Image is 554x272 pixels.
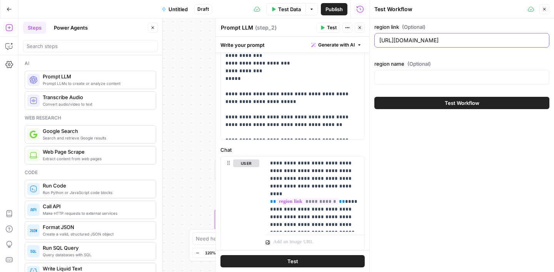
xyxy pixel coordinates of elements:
[318,41,355,48] span: Generate with AI
[445,99,479,107] span: Test Workflow
[407,60,431,68] span: (Optional)
[205,250,216,256] span: 120%
[49,22,92,34] button: Power Agents
[43,223,150,231] span: Format JSON
[25,60,156,67] div: Ai
[27,42,154,50] input: Search steps
[317,23,340,33] button: Test
[308,40,365,50] button: Generate with AI
[43,202,150,210] span: Call API
[402,23,426,31] span: (Optional)
[216,37,369,53] div: Write your prompt
[43,148,150,156] span: Web Page Scrape
[220,255,365,267] button: Test
[221,24,253,32] textarea: Prompt LLM
[220,146,365,154] label: Chat
[327,24,337,31] span: Test
[287,257,298,265] span: Test
[266,3,305,15] button: Test Data
[197,6,209,13] span: Draft
[43,80,150,86] span: Prompt LLMs to create or analyze content
[23,22,46,34] button: Steps
[43,189,150,196] span: Run Python or JavaScript code blocks
[221,156,259,250] div: user
[321,3,347,15] button: Publish
[43,127,150,135] span: Google Search
[43,101,150,107] span: Convert audio/video to text
[43,210,150,216] span: Make HTTP requests to external services
[43,244,150,252] span: Run SQL Query
[43,231,150,237] span: Create a valid, structured JSON object
[374,60,549,68] label: region name
[43,156,150,162] span: Extract content from web pages
[169,5,188,13] span: Untitled
[43,135,150,141] span: Search and retrieve Google results
[25,169,156,176] div: Code
[43,182,150,189] span: Run Code
[157,3,192,15] button: Untitled
[255,24,277,32] span: ( step_2 )
[43,93,150,101] span: Transcribe Audio
[278,5,301,13] span: Test Data
[25,114,156,121] div: Web research
[43,252,150,258] span: Query databases with SQL
[233,159,259,167] button: user
[374,23,549,31] label: region link
[374,97,549,109] button: Test Workflow
[43,73,150,80] span: Prompt LLM
[325,5,343,13] span: Publish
